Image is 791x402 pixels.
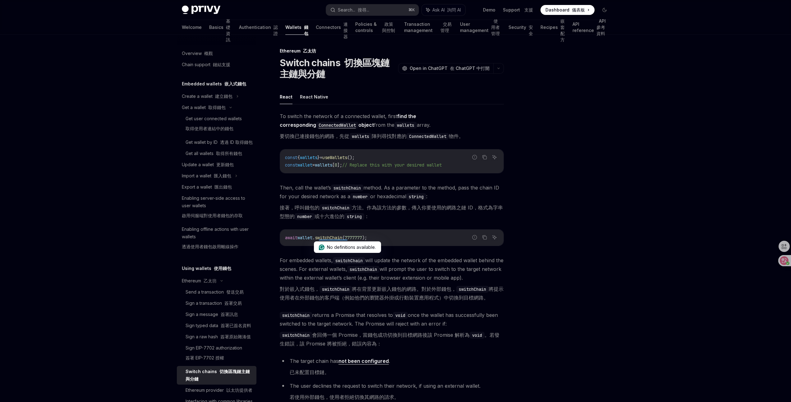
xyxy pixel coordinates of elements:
span: ); [362,235,367,240]
span: (); [347,155,355,160]
font: API 參考資料 [596,18,606,36]
font: 取得使用者連結中的錢包 [186,126,233,131]
div: Import a wallet [182,172,231,180]
button: Copy the contents from the code block [481,233,489,241]
a: User management 使用者管理 [460,20,501,35]
code: switchChain [333,257,365,264]
span: [ [332,162,335,168]
button: Toggle dark mode [600,5,609,15]
a: Get all wallets 取得所有錢包 [177,148,256,159]
span: switchChain [315,235,342,240]
font: 概觀 [204,51,213,56]
a: Connectors 連接器 [316,20,348,35]
span: ( [342,235,345,240]
span: ⌘ K [408,7,415,12]
span: await [285,235,297,240]
font: 乙太坊 [303,48,316,53]
a: Policies & controls 政策與控制 [355,20,397,35]
div: Export a wallet [182,183,232,191]
span: Ask AI [432,7,461,13]
button: Ask AI [490,153,499,161]
a: Get wallet by ID 透過 ID 取得錢包 [177,137,256,148]
a: Support 支援 [503,7,533,13]
code: void [393,312,408,319]
font: 支援 [524,7,533,12]
font: 簽署交易 [224,300,242,306]
font: 啟用伺服端對使用者錢包的存取 [182,213,243,218]
span: Open in ChatGPT [410,65,490,71]
font: 搜尋... [358,7,369,12]
a: Ethereum provider 以太坊提供者 [177,385,256,396]
li: The target chain has . [280,357,504,379]
a: Sign a raw hash 簽署原始雜湊值 [177,331,256,342]
font: 以太坊提供者 [226,387,252,393]
code: ConnectedWallet [407,133,449,140]
font: 使用錢包 [214,266,231,271]
font: 嵌入式錢包 [224,81,246,86]
span: ]; [337,162,342,168]
font: 錢包 [304,25,308,36]
div: Get wallet by ID [186,139,253,146]
button: Open in ChatGPT 在 ChatGPT 中打開 [398,63,493,74]
a: Chain support 鏈結支援 [177,59,256,70]
div: Sign a transaction [186,299,242,307]
img: dark logo [182,6,220,14]
font: 簽署訊息 [221,312,238,317]
font: 認證 [274,25,278,36]
span: useWallets [322,155,347,160]
button: Search... 搜尋...⌘K [326,4,419,16]
a: Security 安全 [508,20,533,35]
a: Dashboard 儀表板 [540,5,595,15]
button: Ask AI [490,233,499,241]
font: 安全 [529,25,533,36]
span: { [297,155,300,160]
code: switchChain [320,286,352,293]
font: 更新錢包 [216,162,234,167]
font: 會回傳一個 Promise，當錢包成功切換到目標網路後該 Promise 解析為 。若發生錯誤，該 Promise 將被拒絕，錯誤內容為： [280,332,499,347]
font: 在 ChatGPT 中打開 [450,66,490,71]
h5: Using wallets [182,265,231,272]
font: 要切換已連接錢包的網路，先從 陣列尋找對應的 物件。 [280,133,464,139]
font: 匯出錢包 [214,184,232,190]
div: Enabling offline actions with user wallets [182,226,253,253]
span: = [320,155,322,160]
span: const [285,155,297,160]
a: Export a wallet 匯出錢包 [177,181,256,193]
font: 連接器 [343,21,348,39]
code: ConnectedWallet [316,122,358,129]
a: not been configured [338,358,389,364]
a: Transaction management 交易管理 [404,20,452,35]
a: Get user connected wallets取得使用者連結中的錢包 [177,113,256,137]
a: Update a wallet 更新錢包 [177,159,256,170]
code: switchChain [331,185,363,191]
a: Sign EIP-7702 authorization簽署 EIP-7702 授權 [177,342,256,366]
span: . [312,235,315,240]
div: Chain support [182,61,230,68]
font: 透過 ID 取得錢包 [220,139,253,145]
font: 政策與控制 [382,21,395,33]
font: 交易管理 [440,21,452,33]
font: 儀表板 [572,7,585,12]
a: Sign typed data 簽署已簽名資料 [177,320,256,331]
font: 簽署 EIP-7702 授權 [186,355,224,360]
a: Basics 基礎資訊 [209,20,232,35]
h1: Switch chains [280,57,396,80]
button: Report incorrect code [471,233,479,241]
font: 簽署已簽名資料 [221,323,251,328]
div: Sign EIP-7702 authorization [186,344,242,364]
span: wallets [300,155,317,160]
span: wallets [315,162,332,168]
div: Sign a raw hash [186,333,251,340]
div: Ethereum provider [186,386,252,394]
font: 詢問 AI [447,7,461,12]
code: number [295,213,315,220]
button: Report incorrect code [471,153,479,161]
font: 切換區塊鏈主鏈與分鏈 [280,57,390,80]
div: Ethereum [182,277,217,285]
a: Enabling server-side access to user wallets啟用伺服端對使用者錢包的存取 [177,193,256,224]
font: 發送交易 [226,289,244,295]
a: Welcome [182,20,202,35]
a: Wallets 錢包 [285,20,308,35]
code: switchChain [280,312,312,319]
div: Overview [182,50,213,57]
